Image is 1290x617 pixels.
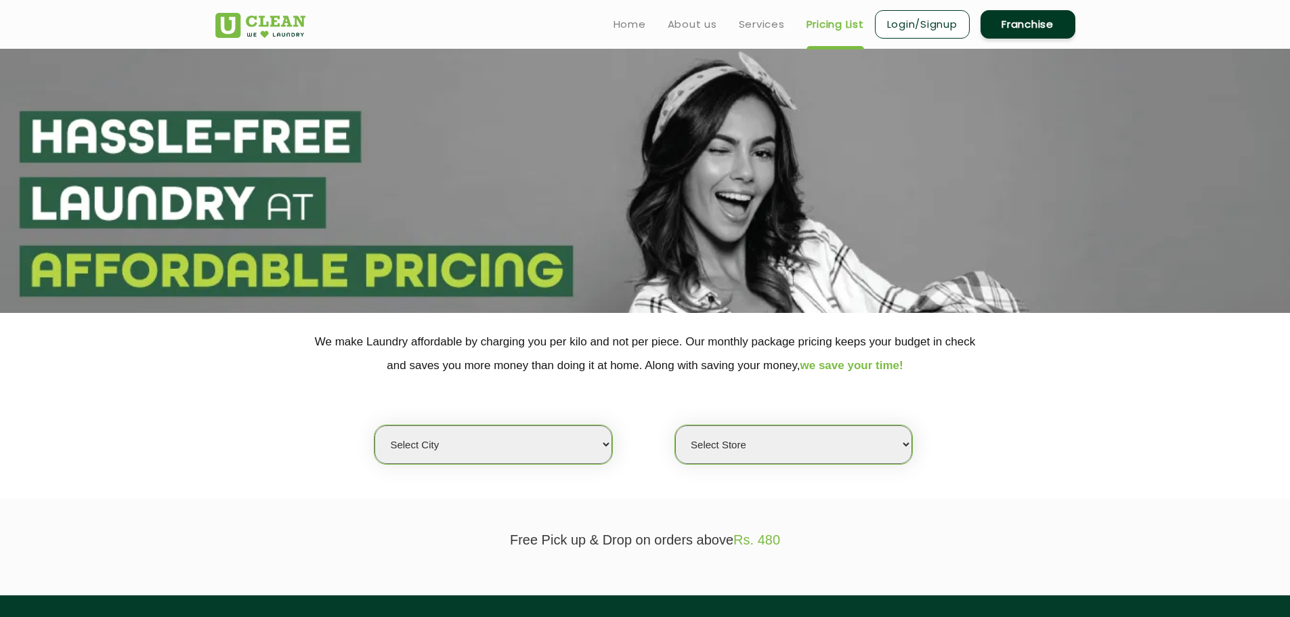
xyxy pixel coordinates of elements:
[981,10,1075,39] a: Franchise
[875,10,970,39] a: Login/Signup
[668,16,717,33] a: About us
[614,16,646,33] a: Home
[215,532,1075,548] p: Free Pick up & Drop on orders above
[800,359,903,372] span: we save your time!
[215,13,305,38] img: UClean Laundry and Dry Cleaning
[739,16,785,33] a: Services
[215,330,1075,377] p: We make Laundry affordable by charging you per kilo and not per piece. Our monthly package pricin...
[733,532,780,547] span: Rs. 480
[807,16,864,33] a: Pricing List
